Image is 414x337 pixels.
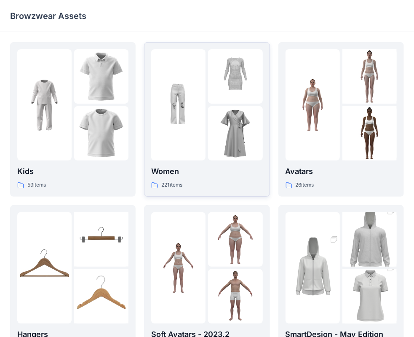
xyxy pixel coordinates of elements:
p: Kids [17,166,128,177]
p: 59 items [27,181,46,190]
img: folder 2 [208,49,262,104]
img: folder 1 [286,78,340,132]
p: Avatars [286,166,397,177]
p: 221 items [161,181,182,190]
img: folder 2 [74,49,128,104]
img: folder 2 [342,199,397,281]
p: 26 items [296,181,314,190]
img: folder 2 [208,212,262,267]
a: folder 1folder 2folder 3Kids59items [10,42,136,197]
img: folder 1 [17,78,72,132]
img: folder 2 [342,49,397,104]
img: folder 3 [342,106,397,160]
img: folder 3 [74,106,128,160]
img: folder 1 [151,78,206,132]
a: folder 1folder 2folder 3Women221items [144,42,270,197]
img: folder 3 [208,269,262,324]
img: folder 1 [17,241,72,295]
img: folder 1 [286,227,340,309]
a: folder 1folder 2folder 3Avatars26items [278,42,404,197]
p: Browzwear Assets [10,10,86,22]
p: Women [151,166,262,177]
img: folder 2 [74,212,128,267]
img: folder 3 [208,106,262,160]
img: folder 3 [74,269,128,324]
img: folder 1 [151,241,206,295]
